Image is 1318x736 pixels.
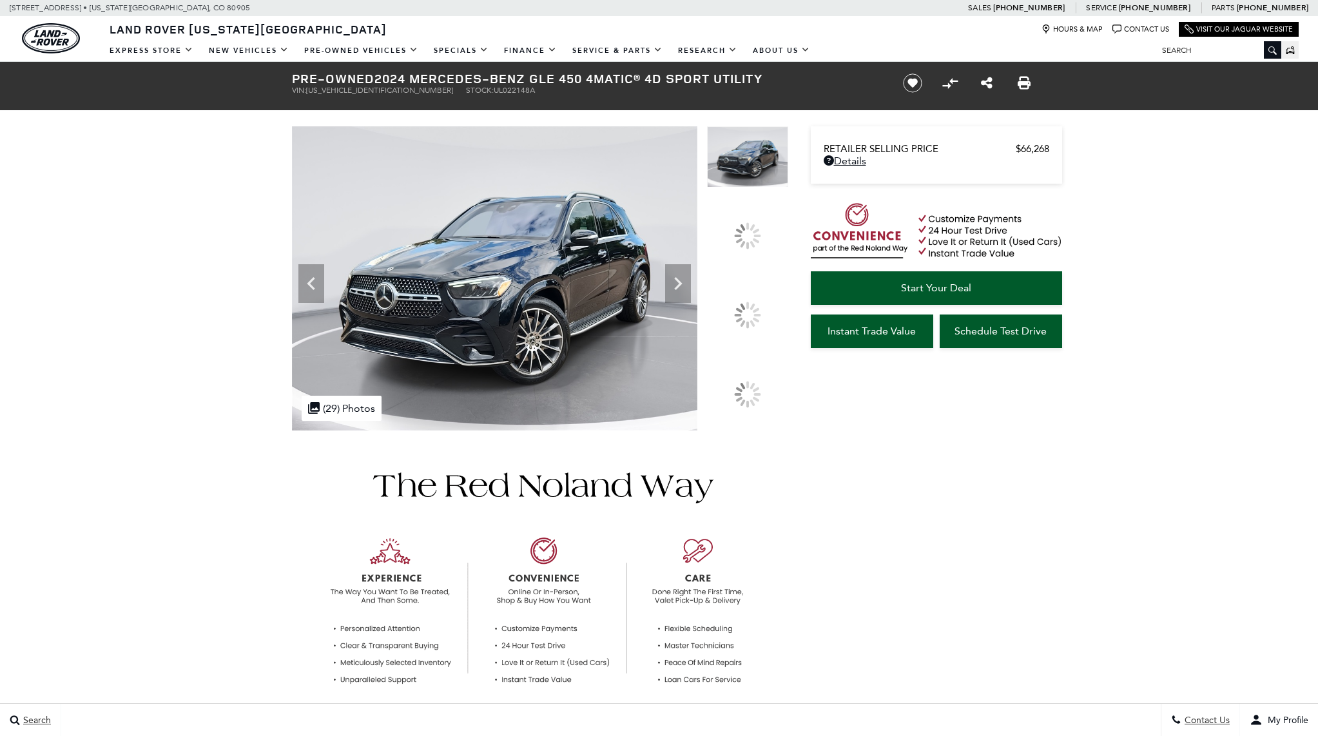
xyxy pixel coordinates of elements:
[993,3,1065,13] a: [PHONE_NUMBER]
[102,21,394,37] a: Land Rover [US_STATE][GEOGRAPHIC_DATA]
[292,70,374,87] strong: Pre-Owned
[940,73,960,93] button: Compare vehicle
[1016,143,1049,155] span: $66,268
[426,39,496,62] a: Specials
[670,39,745,62] a: Research
[824,155,1049,167] a: Details
[292,72,882,86] h1: 2024 Mercedes-Benz GLE 450 4MATIC® 4D Sport Utility
[1152,43,1281,58] input: Search
[1112,24,1169,34] a: Contact Us
[466,86,494,95] span: Stock:
[940,315,1062,348] a: Schedule Test Drive
[110,21,387,37] span: Land Rover [US_STATE][GEOGRAPHIC_DATA]
[1086,3,1116,12] span: Service
[292,86,306,95] span: VIN:
[898,73,927,93] button: Save vehicle
[10,3,250,12] a: [STREET_ADDRESS] • [US_STATE][GEOGRAPHIC_DATA], CO 80905
[1212,3,1235,12] span: Parts
[565,39,670,62] a: Service & Parts
[1263,715,1308,726] span: My Profile
[811,271,1062,305] a: Start Your Deal
[306,86,453,95] span: [US_VEHICLE_IDENTIFICATION_NUMBER]
[707,126,788,188] img: Used 2024 Black Mercedes-Benz GLE 450 image 1
[1181,715,1230,726] span: Contact Us
[1119,3,1190,13] a: [PHONE_NUMBER]
[1185,24,1293,34] a: Visit Our Jaguar Website
[1042,24,1103,34] a: Hours & Map
[824,143,1016,155] span: Retailer Selling Price
[20,715,51,726] span: Search
[296,39,426,62] a: Pre-Owned Vehicles
[102,39,818,62] nav: Main Navigation
[22,23,80,53] img: Land Rover
[102,39,201,62] a: EXPRESS STORE
[811,315,933,348] a: Instant Trade Value
[968,3,991,12] span: Sales
[302,396,382,421] div: (29) Photos
[955,325,1047,337] span: Schedule Test Drive
[1237,3,1308,13] a: [PHONE_NUMBER]
[494,86,535,95] span: UL022148A
[981,75,993,91] a: Share this Pre-Owned 2024 Mercedes-Benz GLE 450 4MATIC® 4D Sport Utility
[1018,75,1031,91] a: Print this Pre-Owned 2024 Mercedes-Benz GLE 450 4MATIC® 4D Sport Utility
[201,39,296,62] a: New Vehicles
[901,282,971,294] span: Start Your Deal
[745,39,818,62] a: About Us
[828,325,916,337] span: Instant Trade Value
[824,143,1049,155] a: Retailer Selling Price $66,268
[22,23,80,53] a: land-rover
[496,39,565,62] a: Finance
[292,126,697,431] img: Used 2024 Black Mercedes-Benz GLE 450 image 1
[1240,704,1318,736] button: user-profile-menu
